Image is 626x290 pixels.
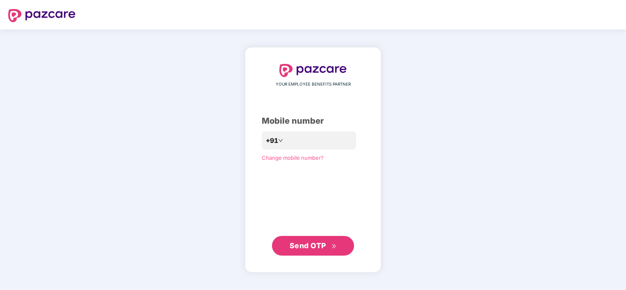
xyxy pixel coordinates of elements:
[8,9,75,22] img: logo
[331,244,337,249] span: double-right
[266,136,278,146] span: +91
[290,241,326,250] span: Send OTP
[276,81,351,88] span: YOUR EMPLOYEE BENEFITS PARTNER
[279,64,347,77] img: logo
[272,236,354,256] button: Send OTPdouble-right
[278,138,283,143] span: down
[262,154,324,161] a: Change mobile number?
[262,115,364,127] div: Mobile number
